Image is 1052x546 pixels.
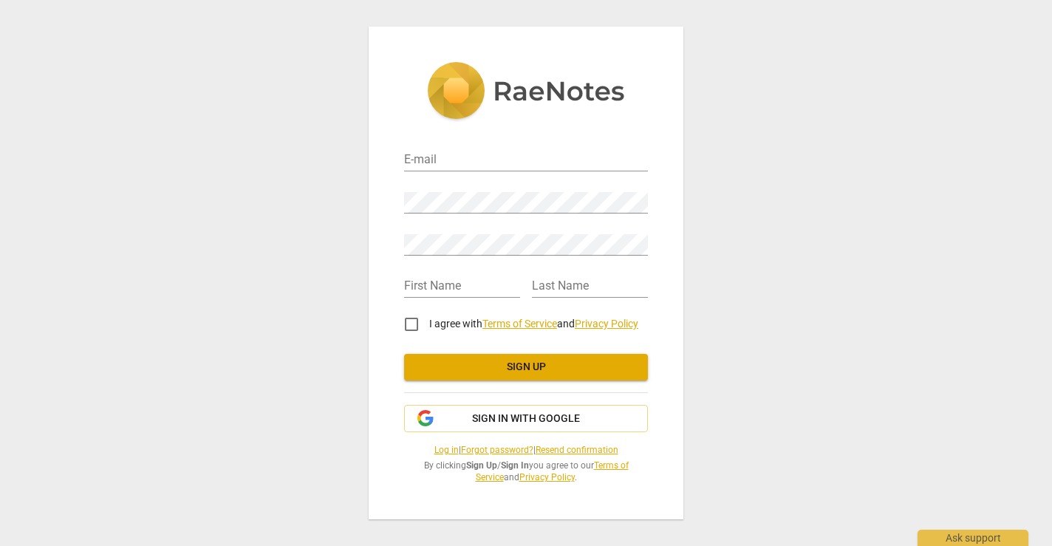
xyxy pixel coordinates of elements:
a: Forgot password? [461,445,533,455]
b: Sign In [501,460,529,471]
a: Terms of Service [476,460,629,483]
button: Sign in with Google [404,405,648,433]
a: Terms of Service [482,318,557,330]
a: Privacy Policy [575,318,638,330]
a: Log in [434,445,459,455]
div: Ask support [918,530,1028,546]
a: Resend confirmation [536,445,618,455]
span: I agree with and [429,318,638,330]
span: By clicking / you agree to our and . [404,460,648,484]
a: Privacy Policy [519,472,575,482]
span: | | [404,444,648,457]
span: Sign up [416,360,636,375]
button: Sign up [404,354,648,381]
span: Sign in with Google [472,412,580,426]
b: Sign Up [466,460,497,471]
img: 5ac2273c67554f335776073100b6d88f.svg [427,62,625,123]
